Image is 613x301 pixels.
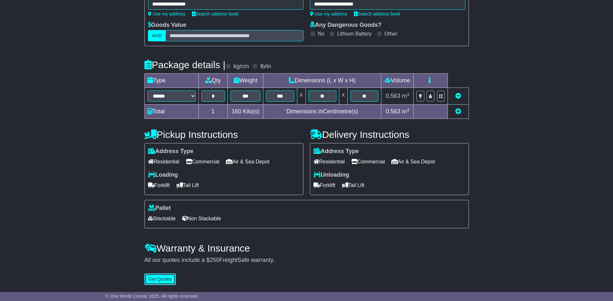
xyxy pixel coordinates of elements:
span: Commercial [186,157,219,167]
h4: Pickup Instructions [144,129,303,140]
label: Lithium Battery [337,31,372,37]
sup: 3 [407,108,409,112]
span: 160 [232,108,241,115]
label: Loading [148,171,178,179]
label: Pallet [148,205,171,212]
h4: Package details | [144,59,226,70]
h4: Delivery Instructions [310,129,469,140]
label: Any Dangerous Goods? [310,22,382,29]
label: No [318,31,324,37]
a: Use my address [148,11,185,16]
label: Unloading [313,171,349,179]
a: Search address book [192,11,238,16]
td: Type [144,74,198,88]
td: x [339,88,347,105]
span: m [402,108,409,115]
a: Search address book [354,11,400,16]
label: Address Type [148,148,194,155]
label: kg/cm [233,63,249,70]
td: Volume [381,74,414,88]
span: 0.563 [386,108,400,115]
td: x [297,88,305,105]
sup: 3 [407,92,409,97]
span: Stackable [148,213,176,223]
span: 0.563 [386,93,400,99]
td: Dimensions in Centimetre(s) [263,105,381,119]
span: Tail Lift [342,180,365,190]
span: Air & Sea Depot [391,157,435,167]
td: Weight [228,74,263,88]
span: Non Stackable [182,213,221,223]
span: Forklift [148,180,170,190]
label: Address Type [313,148,359,155]
span: Forklift [313,180,335,190]
a: Use my address [310,11,347,16]
td: Dimensions (L x W x H) [263,74,381,88]
div: All our quotes include a $ FreightSafe warranty. [144,257,469,264]
span: Residential [313,157,345,167]
span: Air & Sea Depot [226,157,270,167]
button: Get Quotes [144,274,176,285]
span: © One World Courier 2025. All rights reserved. [105,294,199,299]
label: Goods Value [148,22,186,29]
span: Commercial [351,157,385,167]
td: Total [144,105,198,119]
td: Kilo(s) [228,105,263,119]
h4: Warranty & Insurance [144,243,469,254]
label: AUD [148,30,166,41]
label: Other [385,31,397,37]
span: 250 [210,257,219,263]
a: Remove this item [455,93,461,99]
span: Residential [148,157,179,167]
span: Tail Lift [176,180,199,190]
span: m [402,93,409,99]
a: Add new item [455,108,461,115]
td: 1 [198,105,228,119]
td: Qty [198,74,228,88]
label: lb/in [260,63,271,70]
